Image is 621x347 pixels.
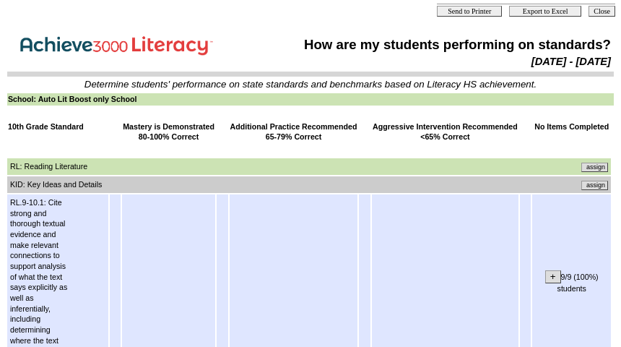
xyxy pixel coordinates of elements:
[230,121,358,143] td: Additional Practice Recommended 65-79% Correct
[8,79,613,90] td: Determine students' performance on state standards and benchmarks based on Literacy HS achievement.
[8,145,9,156] img: spacer.gif
[9,179,461,191] td: KID: Key Ideas and Details
[7,121,108,143] td: 10th Grade Standard
[9,160,441,173] td: RL: Reading Literature
[7,93,614,106] td: School: Auto Lit Boost only School
[437,6,502,17] input: Send to Printer
[589,6,615,17] input: Close
[372,121,518,143] td: Aggressive Intervention Recommended <65% Correct
[581,181,608,190] input: Assign additional materials that assess this standard.
[122,121,215,143] td: Mastery is Demonstrated 80-100% Correct
[260,36,612,53] td: How are my students performing on standards?
[532,121,611,143] td: No Items Completed
[10,28,227,59] img: Achieve3000 Reports Logo
[581,163,608,172] input: Assign additional materials that assess this standard.
[509,6,581,17] input: Export to Excel
[545,270,561,283] input: +
[260,55,612,68] td: [DATE] - [DATE]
